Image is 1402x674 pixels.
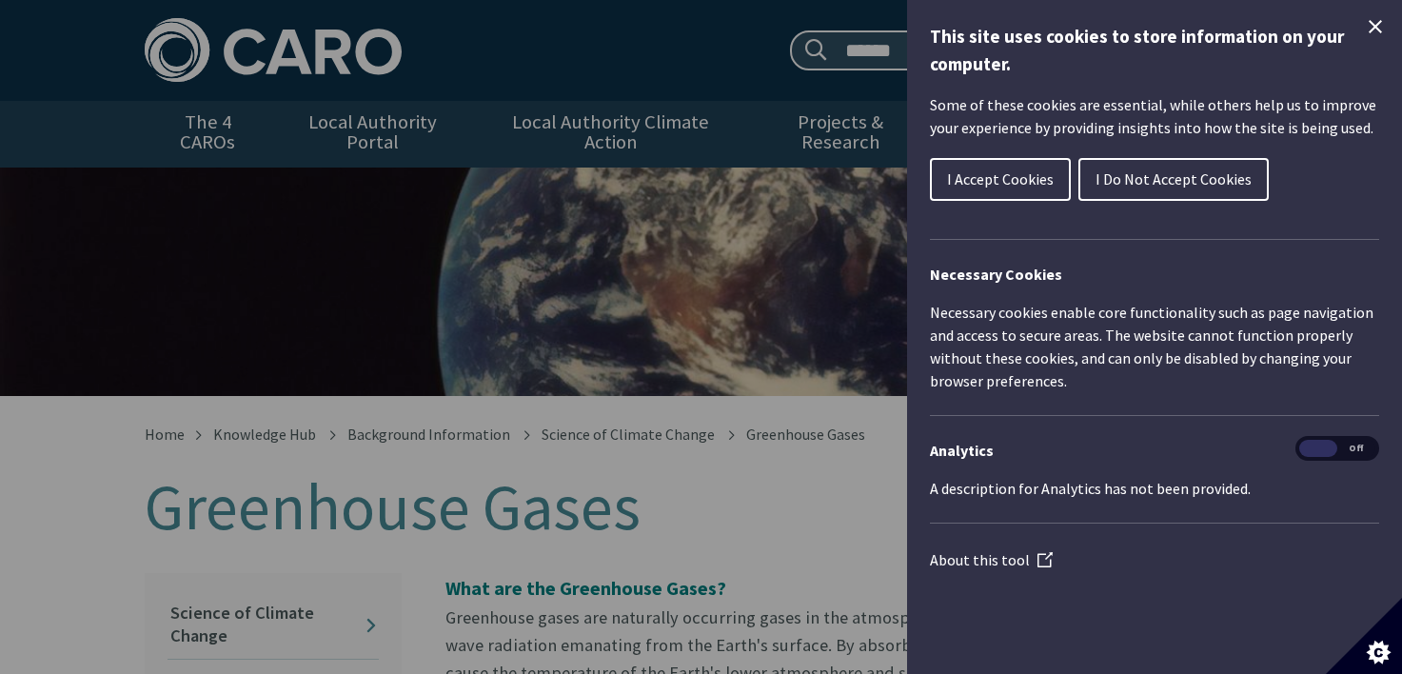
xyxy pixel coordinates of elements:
[930,93,1379,139] p: Some of these cookies are essential, while others help us to improve your experience by providing...
[1299,440,1337,458] span: On
[930,550,1053,569] a: About this tool
[930,158,1071,201] button: I Accept Cookies
[930,477,1379,500] p: A description for Analytics has not been provided.
[1364,15,1387,38] button: Close Cookie Control
[1337,440,1375,458] span: Off
[1326,598,1402,674] button: Set cookie preferences
[930,301,1379,392] p: Necessary cookies enable core functionality such as page navigation and access to secure areas. T...
[1096,169,1252,188] span: I Do Not Accept Cookies
[930,263,1379,286] h2: Necessary Cookies
[1078,158,1269,201] button: I Do Not Accept Cookies
[930,23,1379,78] h1: This site uses cookies to store information on your computer.
[947,169,1054,188] span: I Accept Cookies
[930,439,1379,462] h3: Analytics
